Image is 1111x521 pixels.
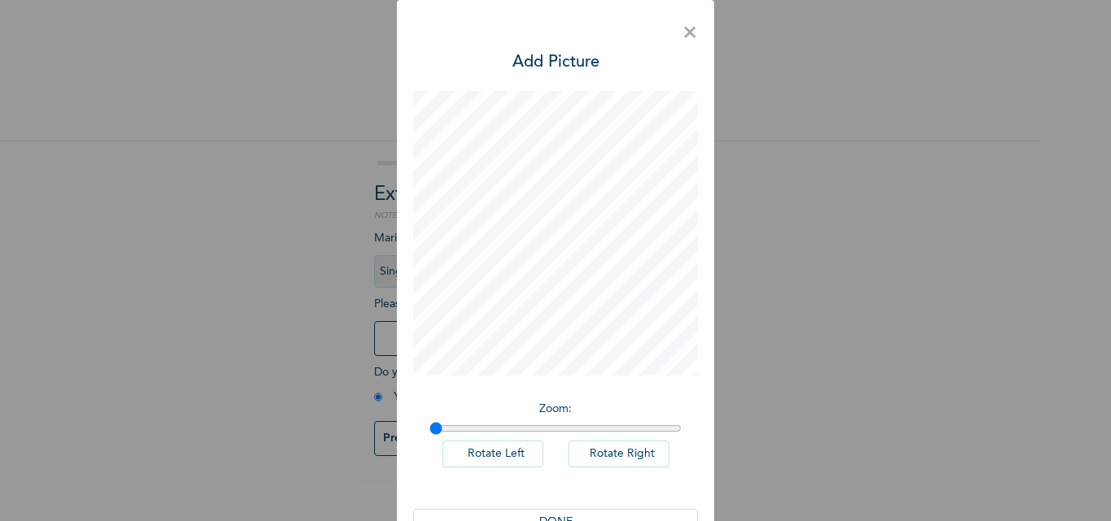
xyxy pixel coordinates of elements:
[682,16,698,50] span: ×
[442,441,543,467] button: Rotate Left
[429,401,682,418] p: Zoom :
[374,298,667,364] span: Please add a recent Passport Photograph
[569,441,669,467] button: Rotate Right
[512,50,599,75] h3: Add Picture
